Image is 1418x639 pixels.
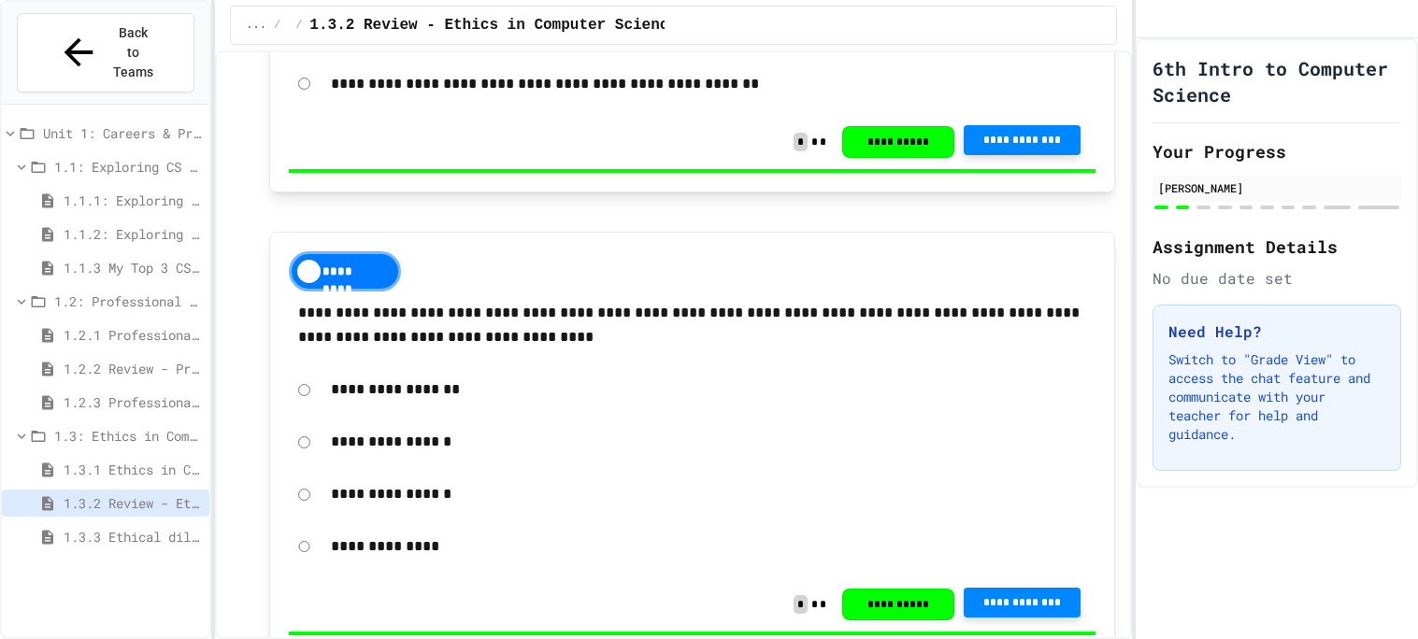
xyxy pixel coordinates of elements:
[1158,179,1396,196] div: [PERSON_NAME]
[309,14,678,36] span: 1.3.2 Review - Ethics in Computer Science
[64,191,202,210] span: 1.1.1: Exploring CS Careers
[54,426,202,446] span: 1.3: Ethics in Computing
[54,157,202,177] span: 1.1: Exploring CS Careers
[64,325,202,345] span: 1.2.1 Professional Communication
[64,527,202,547] span: 1.3.3 Ethical dilemma reflections
[111,23,155,82] span: Back to Teams
[1168,350,1385,444] p: Switch to "Grade View" to access the chat feature and communicate with your teacher for help and ...
[246,18,266,33] span: ...
[1153,55,1401,107] h1: 6th Intro to Computer Science
[64,392,202,412] span: 1.2.3 Professional Communication Challenge
[274,18,280,33] span: /
[1153,267,1401,290] div: No due date set
[64,460,202,479] span: 1.3.1 Ethics in Computer Science
[1168,320,1385,343] h3: Need Help?
[295,18,302,33] span: /
[54,291,202,311] span: 1.2: Professional Communication
[64,493,202,513] span: 1.3.2 Review - Ethics in Computer Science
[1153,234,1401,260] h2: Assignment Details
[64,224,202,244] span: 1.1.2: Exploring CS Careers - Review
[43,123,202,143] span: Unit 1: Careers & Professionalism
[64,258,202,277] span: 1.1.3 My Top 3 CS Careers!
[64,359,202,378] span: 1.2.2 Review - Professional Communication
[1153,138,1401,164] h2: Your Progress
